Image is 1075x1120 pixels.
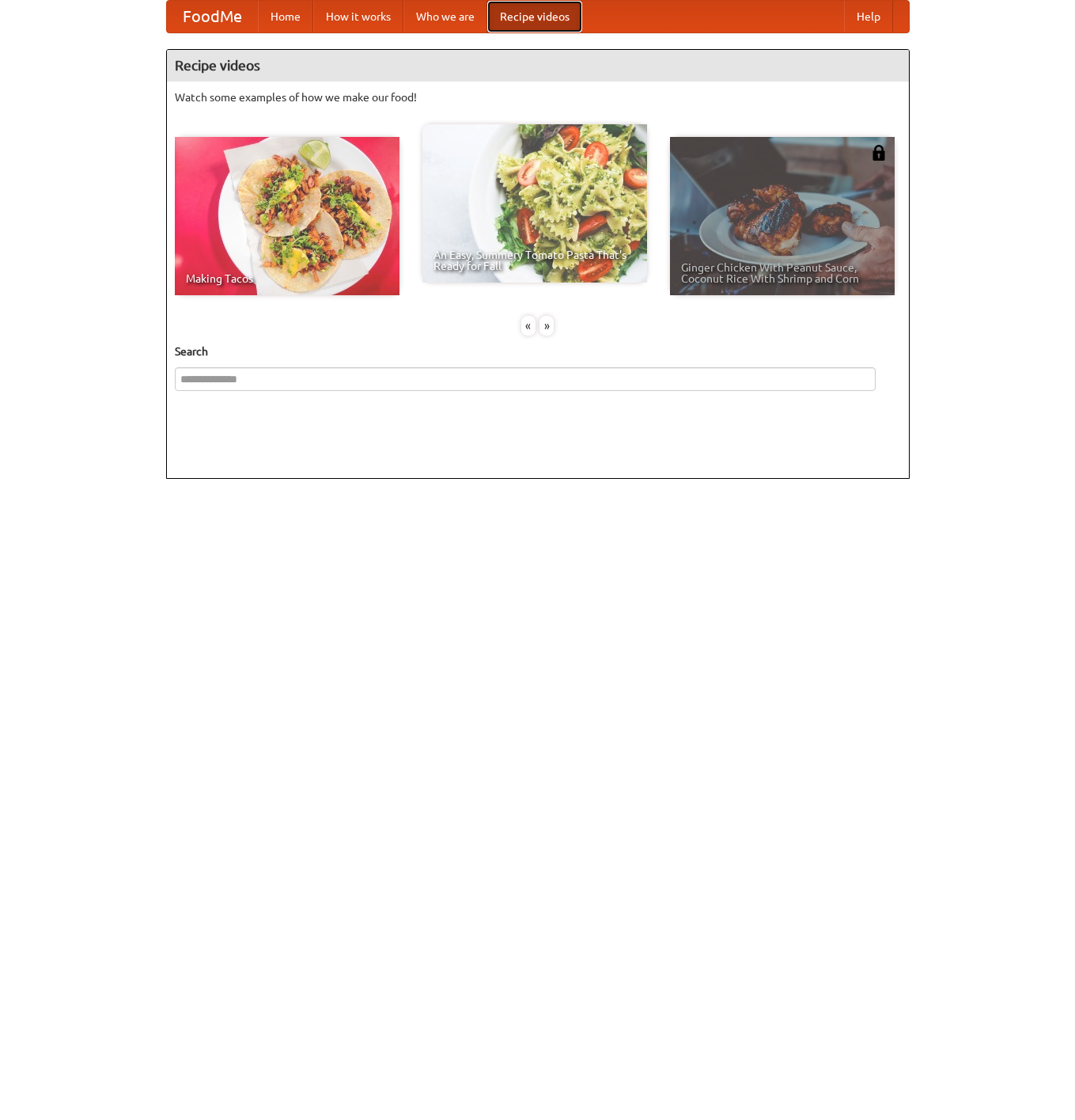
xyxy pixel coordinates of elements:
a: Who we are [403,1,487,32]
a: Help [844,1,893,32]
div: « [521,316,536,336]
a: How it works [313,1,403,32]
a: Recipe videos [487,1,582,32]
h4: Recipe videos [167,50,909,82]
a: FoodMe [167,1,258,32]
span: An Easy, Summery Tomato Pasta That's Ready for Fall [433,249,636,271]
span: Making Tacos [186,273,388,284]
div: » [539,316,554,336]
p: Watch some examples of how we make our food! [175,89,901,105]
a: Making Tacos [175,137,399,295]
h5: Search [175,344,901,359]
img: 483408.png [871,145,887,161]
a: Home [258,1,313,32]
a: An Easy, Summery Tomato Pasta That's Ready for Fall [422,124,647,283]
